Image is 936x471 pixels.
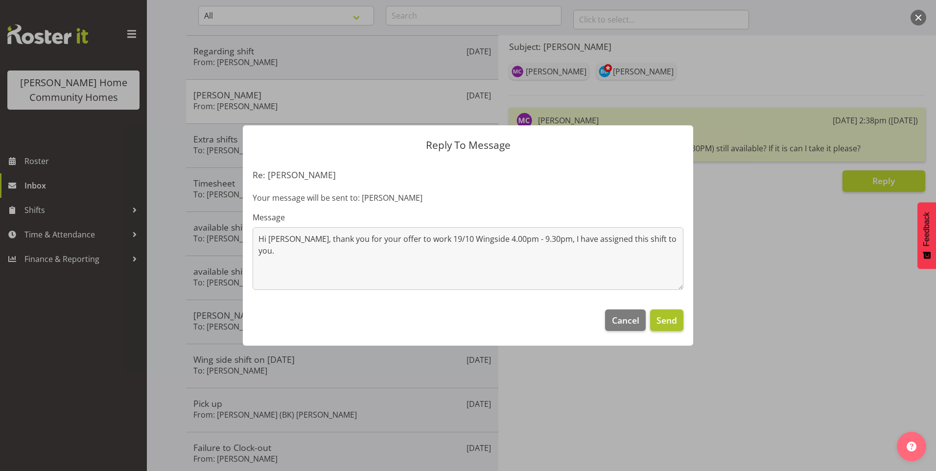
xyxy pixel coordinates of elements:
button: Feedback - Show survey [917,202,936,269]
span: Feedback [922,212,931,246]
p: Your message will be sent to: [PERSON_NAME] [253,192,683,204]
span: Send [656,314,677,327]
button: Cancel [605,309,645,331]
p: Reply To Message [253,140,683,150]
h5: Re: [PERSON_NAME] [253,169,683,180]
label: Message [253,212,683,223]
img: help-xxl-2.png [907,442,916,451]
span: Cancel [612,314,639,327]
button: Send [650,309,683,331]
